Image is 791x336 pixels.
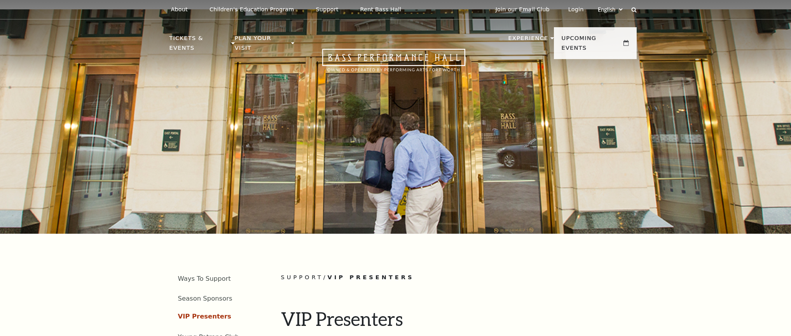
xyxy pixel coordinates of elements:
[596,6,624,13] select: Select:
[178,295,232,302] a: Season Sponsors
[171,6,188,13] p: About
[360,6,402,13] p: Rent Bass Hall
[316,6,339,13] p: Support
[210,6,294,13] p: Children's Education Program
[178,275,231,282] a: Ways To Support
[562,33,622,57] p: Upcoming Events
[328,274,414,280] span: VIP Presenters
[508,33,548,47] p: Experience
[235,33,289,57] p: Plan Your Visit
[281,274,323,280] span: Support
[281,273,637,282] p: /
[169,33,230,57] p: Tickets & Events
[178,313,231,320] a: VIP Presenters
